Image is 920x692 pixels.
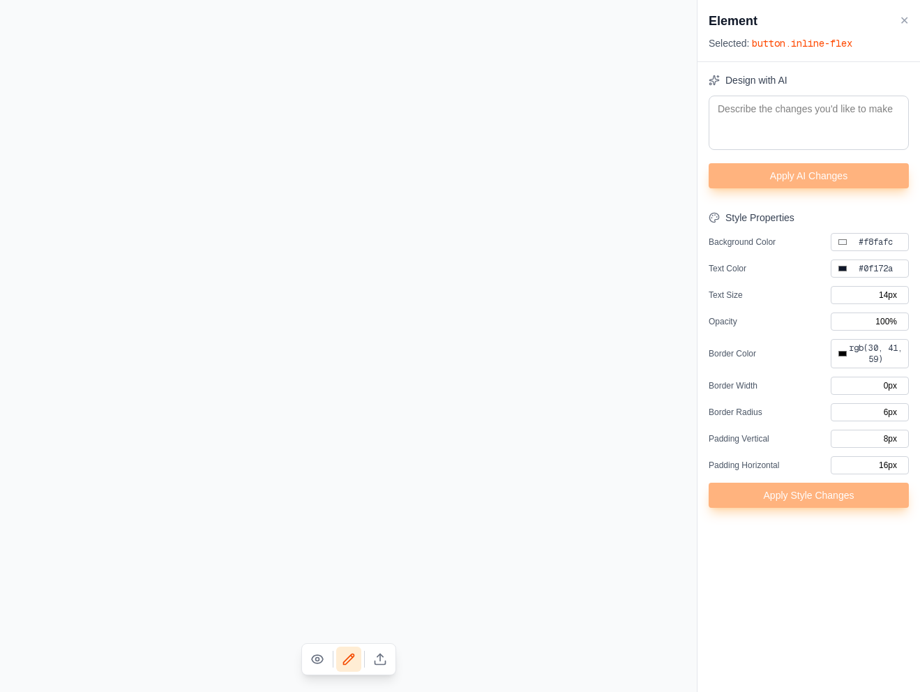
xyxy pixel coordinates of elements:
span: #f8fafc [848,236,903,248]
label: Text Size [709,289,831,301]
label: Opacity [709,316,831,327]
button: View Mode [305,647,330,672]
button: Apply Style Changes [709,483,909,508]
input: 100% [831,313,909,331]
button: ✕ [900,13,909,29]
button: Publish Changes [368,647,393,672]
label: Background Color [709,236,831,248]
label: Border Color [709,348,831,359]
input: #0f172a [837,263,848,274]
button: Edit Mode [336,647,361,672]
h5: Style Properties [725,211,794,225]
label: Border Width [709,380,831,391]
label: Text Color [709,263,831,274]
label: Border Radius [709,407,831,418]
label: Padding Horizontal [709,460,831,471]
h3: Element [709,11,757,31]
span: #0f172a [848,263,903,274]
h5: Design with AI [725,73,787,87]
input: #f8fafc [837,236,848,248]
span: button .inline-flex [752,37,852,50]
div: Selected: [709,36,909,50]
button: Apply AI Changes [709,163,909,188]
label: Padding Vertical [709,433,831,444]
input: rgb(30, 41, 59) [837,348,848,359]
span: rgb(30, 41, 59) [848,343,903,365]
